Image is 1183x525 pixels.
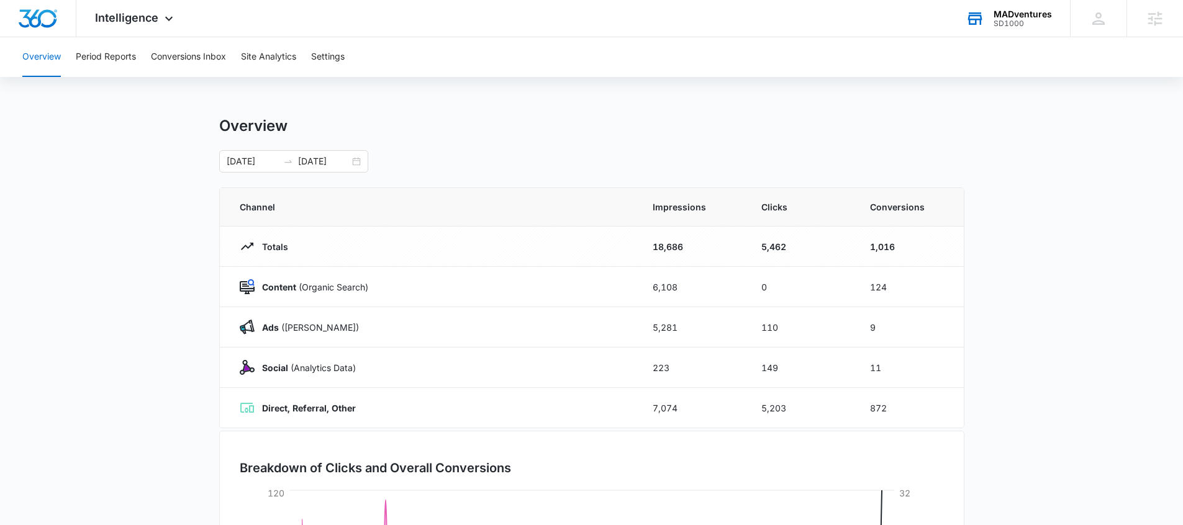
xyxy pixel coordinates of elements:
td: 110 [746,307,855,348]
td: 5,281 [638,307,746,348]
td: 6,108 [638,267,746,307]
input: End date [298,155,350,168]
h3: Breakdown of Clicks and Overall Conversions [240,459,511,477]
span: Channel [240,200,623,213]
p: Totals [255,240,288,253]
div: account id [994,19,1052,28]
td: 149 [746,348,855,388]
div: account name [994,9,1052,19]
img: Ads [240,320,255,334]
p: (Analytics Data) [255,361,356,374]
td: 1,016 [855,227,964,267]
span: Clicks [761,200,840,213]
td: 9 [855,307,964,348]
strong: Social [262,362,288,373]
span: Impressions [653,200,732,213]
td: 872 [855,388,964,428]
tspan: 120 [268,488,284,498]
td: 0 [746,267,855,307]
td: 124 [855,267,964,307]
input: Start date [227,155,278,168]
button: Settings [311,37,345,77]
span: Intelligence [95,11,158,24]
span: to [283,156,293,166]
strong: Direct, Referral, Other [262,403,356,413]
td: 11 [855,348,964,388]
button: Period Reports [76,37,136,77]
button: Overview [22,37,61,77]
button: Site Analytics [241,37,296,77]
button: Conversions Inbox [151,37,226,77]
img: Social [240,360,255,375]
span: swap-right [283,156,293,166]
img: Content [240,279,255,294]
td: 18,686 [638,227,746,267]
p: (Organic Search) [255,280,368,294]
td: 7,074 [638,388,746,428]
tspan: 32 [899,488,910,498]
h1: Overview [219,117,288,135]
td: 5,203 [746,388,855,428]
strong: Ads [262,322,279,333]
strong: Content [262,282,296,292]
span: Conversions [870,200,944,213]
td: 5,462 [746,227,855,267]
p: ([PERSON_NAME]) [255,321,359,334]
td: 223 [638,348,746,388]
